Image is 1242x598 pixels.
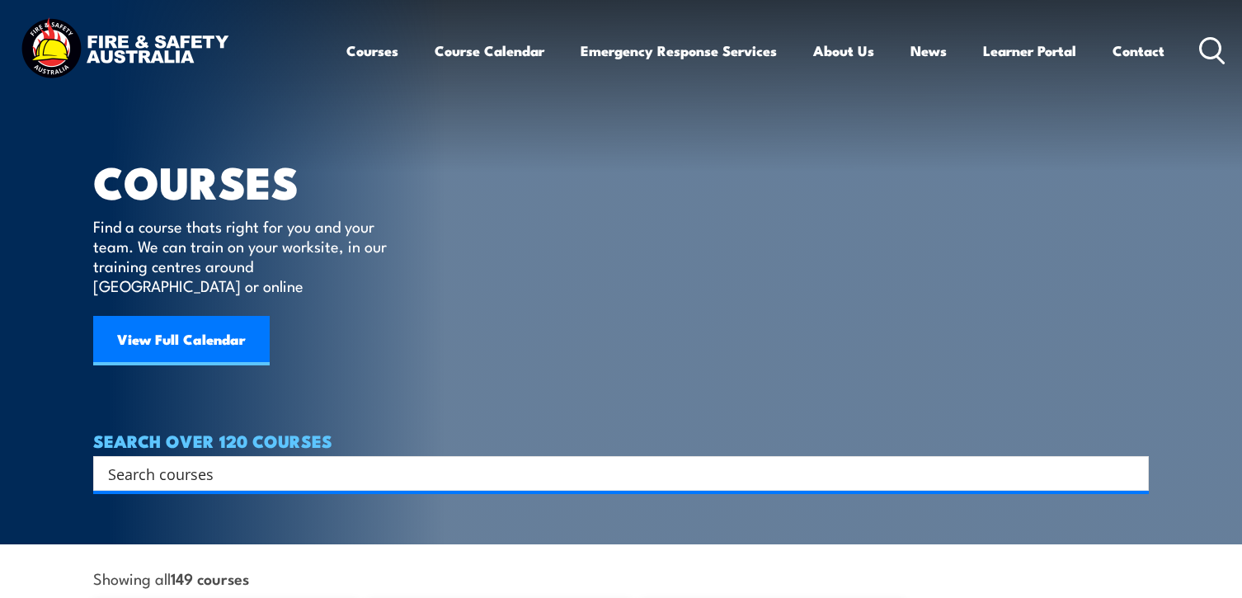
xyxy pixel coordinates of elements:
span: Showing all [93,569,249,586]
a: Courses [346,29,398,73]
h1: COURSES [93,162,411,200]
a: Learner Portal [983,29,1076,73]
a: News [910,29,947,73]
a: Emergency Response Services [581,29,777,73]
input: Search input [108,461,1113,486]
button: Search magnifier button [1120,462,1143,485]
p: Find a course thats right for you and your team. We can train on your worksite, in our training c... [93,216,394,295]
a: Course Calendar [435,29,544,73]
a: View Full Calendar [93,316,270,365]
a: About Us [813,29,874,73]
strong: 149 courses [171,567,249,589]
form: Search form [111,462,1116,485]
a: Contact [1113,29,1164,73]
h4: SEARCH OVER 120 COURSES [93,431,1149,450]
